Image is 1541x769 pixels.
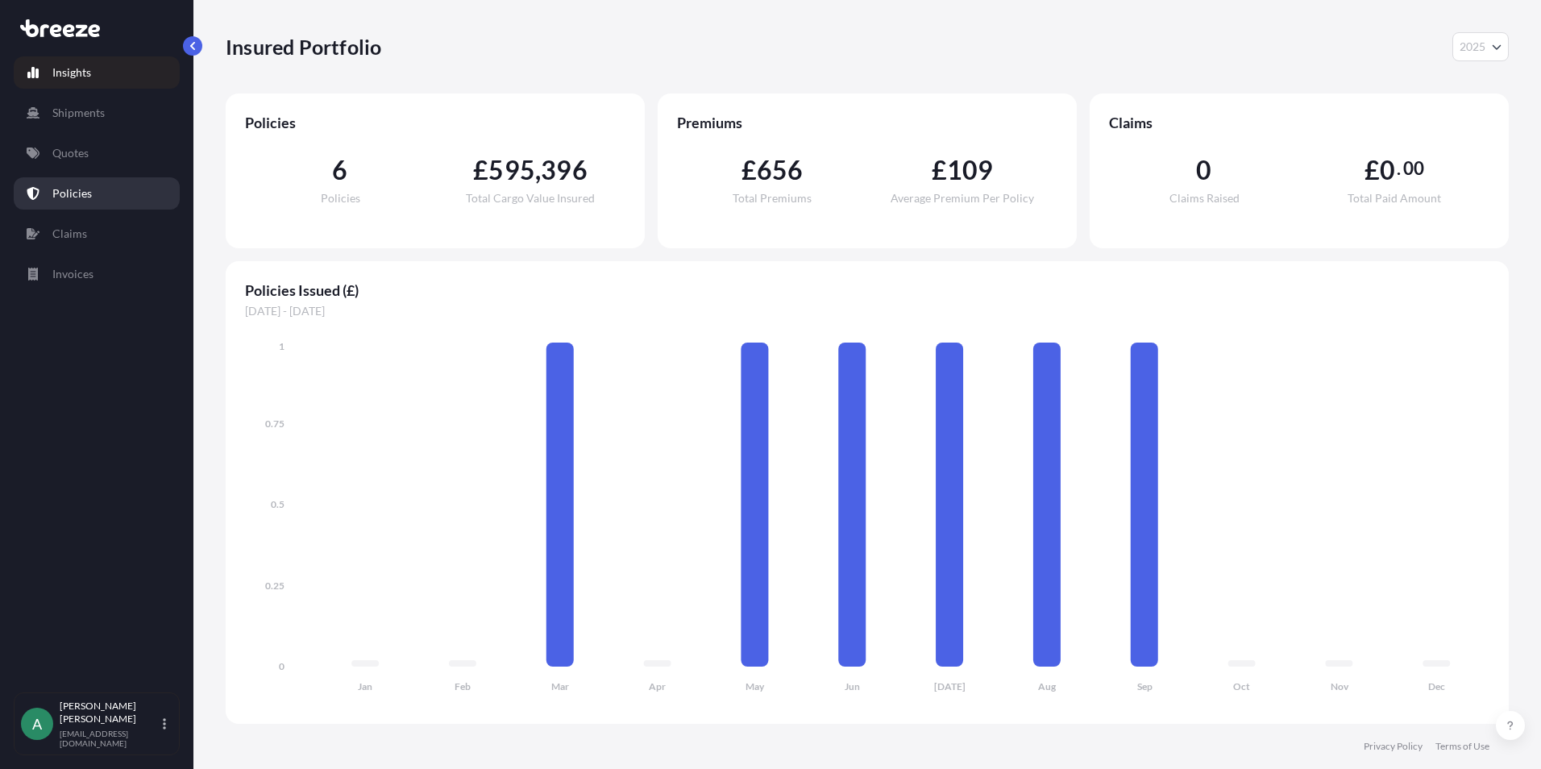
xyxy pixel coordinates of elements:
[1364,740,1423,753] a: Privacy Policy
[1196,157,1211,183] span: 0
[891,193,1034,204] span: Average Premium Per Policy
[535,157,541,183] span: ,
[1380,157,1395,183] span: 0
[1435,740,1489,753] a: Terms of Use
[245,113,625,132] span: Policies
[271,498,285,510] tspan: 0.5
[466,193,595,204] span: Total Cargo Value Insured
[488,157,535,183] span: 595
[321,193,360,204] span: Policies
[60,700,160,725] p: [PERSON_NAME] [PERSON_NAME]
[1038,680,1057,692] tspan: Aug
[1331,680,1349,692] tspan: Nov
[733,193,812,204] span: Total Premiums
[1452,32,1509,61] button: Year Selector
[1428,680,1445,692] tspan: Dec
[1403,162,1424,175] span: 00
[473,157,488,183] span: £
[1348,193,1441,204] span: Total Paid Amount
[226,34,381,60] p: Insured Portfolio
[677,113,1057,132] span: Premiums
[52,145,89,161] p: Quotes
[14,137,180,169] a: Quotes
[934,680,966,692] tspan: [DATE]
[14,56,180,89] a: Insights
[279,340,285,352] tspan: 1
[265,418,285,430] tspan: 0.75
[741,157,757,183] span: £
[455,680,471,692] tspan: Feb
[1397,162,1401,175] span: .
[14,177,180,210] a: Policies
[649,680,666,692] tspan: Apr
[52,266,93,282] p: Invoices
[14,218,180,250] a: Claims
[746,680,765,692] tspan: May
[52,226,87,242] p: Claims
[541,157,588,183] span: 396
[279,660,285,672] tspan: 0
[1364,157,1380,183] span: £
[14,97,180,129] a: Shipments
[1137,680,1153,692] tspan: Sep
[932,157,947,183] span: £
[265,580,285,592] tspan: 0.25
[14,258,180,290] a: Invoices
[245,281,1489,300] span: Policies Issued (£)
[1169,193,1240,204] span: Claims Raised
[60,729,160,748] p: [EMAIL_ADDRESS][DOMAIN_NAME]
[52,64,91,81] p: Insights
[245,303,1489,319] span: [DATE] - [DATE]
[551,680,569,692] tspan: Mar
[1233,680,1250,692] tspan: Oct
[52,185,92,202] p: Policies
[757,157,804,183] span: 656
[947,157,994,183] span: 109
[52,105,105,121] p: Shipments
[845,680,860,692] tspan: Jun
[32,716,42,732] span: A
[1460,39,1485,55] span: 2025
[358,680,372,692] tspan: Jan
[332,157,347,183] span: 6
[1109,113,1489,132] span: Claims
